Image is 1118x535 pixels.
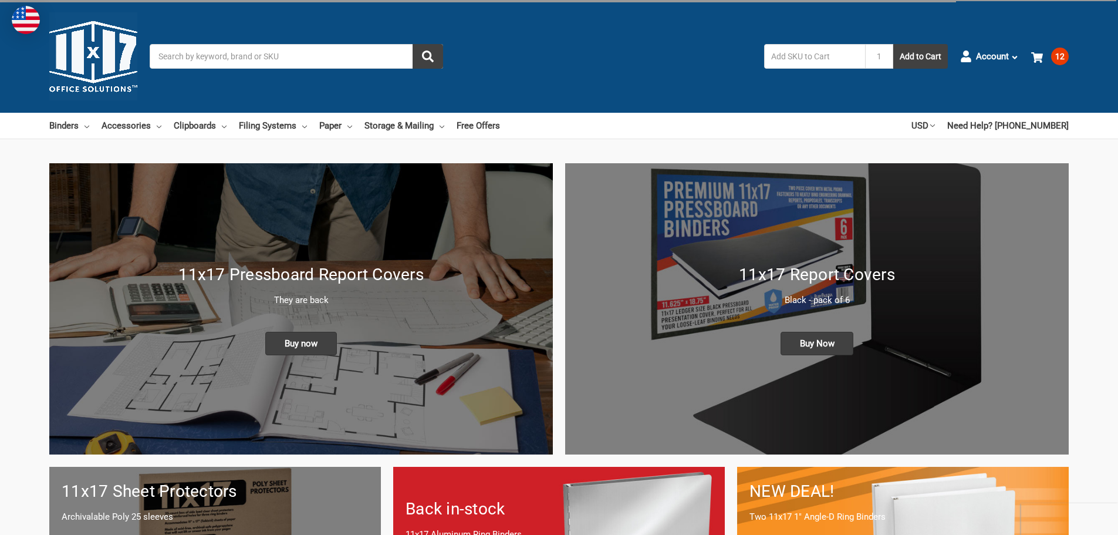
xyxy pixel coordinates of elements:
input: Add SKU to Cart [764,44,865,69]
img: 11x17 Report Covers [565,163,1069,454]
iframe: Google Customer Reviews [1021,503,1118,535]
img: New 11x17 Pressboard Binders [49,163,553,454]
a: 12 [1031,41,1069,72]
span: Buy now [265,332,337,355]
span: 12 [1051,48,1069,65]
p: They are back [62,294,541,307]
a: Clipboards [174,113,227,139]
p: Archivalable Poly 25 sleeves [62,510,369,524]
h1: Back in-stock [406,497,712,521]
a: Filing Systems [239,113,307,139]
a: Need Help? [PHONE_NUMBER] [947,113,1069,139]
h1: 11x17 Sheet Protectors [62,479,369,504]
h1: 11x17 Report Covers [577,263,1056,287]
a: Free Offers [457,113,500,139]
a: Paper [319,113,352,139]
a: Accessories [102,113,161,139]
input: Search by keyword, brand or SKU [150,44,443,69]
a: Account [960,41,1019,72]
p: Black - pack of 6 [577,294,1056,307]
span: Buy Now [781,332,854,355]
img: duty and tax information for United States [12,6,40,34]
a: New 11x17 Pressboard Binders 11x17 Pressboard Report Covers They are back Buy now [49,163,553,454]
button: Add to Cart [893,44,948,69]
a: Binders [49,113,89,139]
a: 11x17 Report Covers 11x17 Report Covers Black - pack of 6 Buy Now [565,163,1069,454]
h1: 11x17 Pressboard Report Covers [62,263,541,287]
span: Account [976,50,1009,63]
a: Storage & Mailing [364,113,444,139]
h1: NEW DEAL! [749,479,1056,504]
a: USD [911,113,935,139]
p: Two 11x17 1" Angle-D Ring Binders [749,510,1056,524]
img: 11x17.com [49,12,137,100]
